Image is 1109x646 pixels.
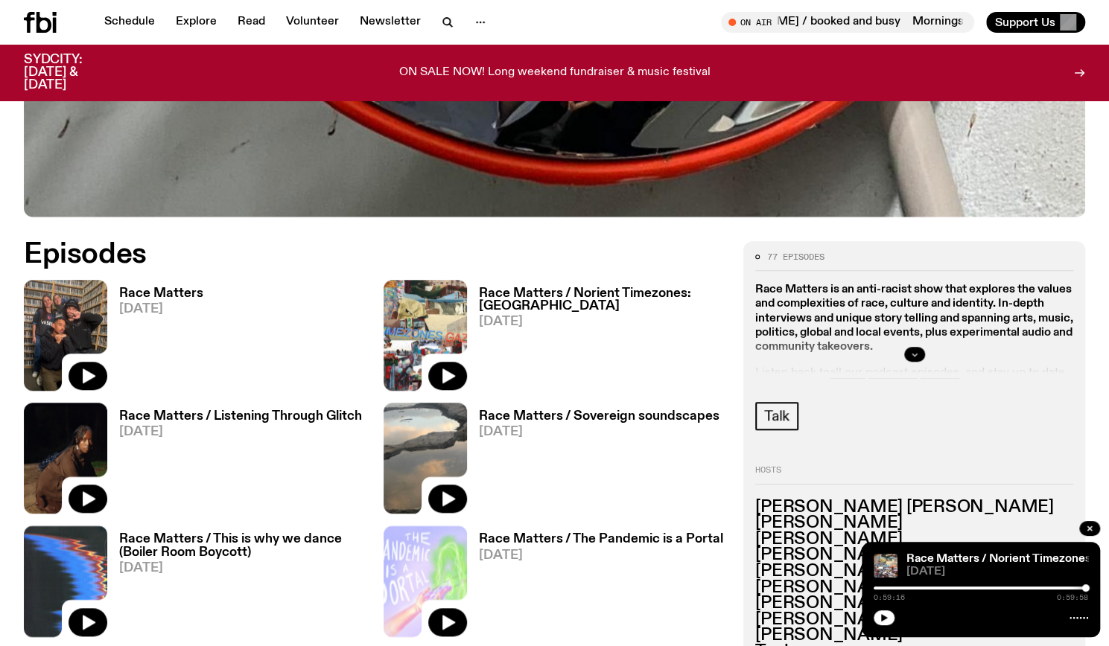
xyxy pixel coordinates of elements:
span: [DATE] [119,562,366,575]
span: 0:59:58 [1057,594,1088,601]
a: Race Matters / Sovereign soundscapes[DATE] [467,410,719,514]
span: 0:59:16 [874,594,905,601]
span: [DATE] [119,303,203,316]
h3: [PERSON_NAME] [PERSON_NAME] [755,499,1073,516]
h3: Race Matters / Norient Timezones: [GEOGRAPHIC_DATA] [479,287,725,313]
button: On AirMornings with [PERSON_NAME] / booked and busyMornings with [PERSON_NAME] / booked and busy [721,12,974,33]
h3: [PERSON_NAME] [755,563,1073,580]
h3: [PERSON_NAME] [755,580,1073,596]
span: [DATE] [906,566,1088,578]
h3: [PERSON_NAME] [755,547,1073,563]
a: Race Matters / Listening Through Glitch[DATE] [107,410,362,514]
h3: Race Matters [119,287,203,300]
h3: [PERSON_NAME] [755,595,1073,612]
span: Support Us [995,16,1055,29]
a: Race Matters / The Pandemic is a Portal[DATE] [467,533,723,636]
img: Fetle crouches in a park at night. They are wearing a long brown garment and looking solemnly int... [24,403,107,514]
h3: [PERSON_NAME] [755,515,1073,531]
h3: [PERSON_NAME] [755,627,1073,644]
h3: SYDCITY: [DATE] & [DATE] [24,54,119,92]
button: Support Us [986,12,1085,33]
h3: Race Matters / Sovereign soundscapes [479,410,719,423]
a: Race Matters / Norient Timezones: [GEOGRAPHIC_DATA][DATE] [467,287,725,391]
span: Talk [764,408,789,424]
img: A spectral view of a waveform, warped and glitched [24,525,107,636]
span: [DATE] [479,316,725,328]
h3: Race Matters / This is why we dance (Boiler Room Boycott) [119,533,366,558]
img: A sandstone rock on the coast with puddles of ocean water. The water is clear, and it's reflectin... [384,403,467,514]
a: Explore [167,12,226,33]
p: ON SALE NOW! Long weekend fundraiser & music festival [399,66,711,80]
a: Race Matters[DATE] [107,287,203,391]
h3: [PERSON_NAME] [755,612,1073,628]
span: 77 episodes [767,253,824,261]
h3: [PERSON_NAME] [755,531,1073,548]
a: Talk [755,402,798,430]
span: [DATE] [479,549,723,562]
a: Newsletter [351,12,430,33]
h3: Race Matters / Listening Through Glitch [119,410,362,423]
a: Volunteer [277,12,348,33]
h2: Episodes [24,241,725,268]
a: Race Matters / This is why we dance (Boiler Room Boycott)[DATE] [107,533,366,636]
a: Schedule [95,12,164,33]
h2: Hosts [755,466,1073,484]
h3: Race Matters / The Pandemic is a Portal [479,533,723,546]
span: [DATE] [119,426,362,438]
a: Read [229,12,274,33]
strong: Race Matters is an anti-racist show that explores the values and complexities of race, culture an... [755,284,1073,353]
span: [DATE] [479,426,719,438]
